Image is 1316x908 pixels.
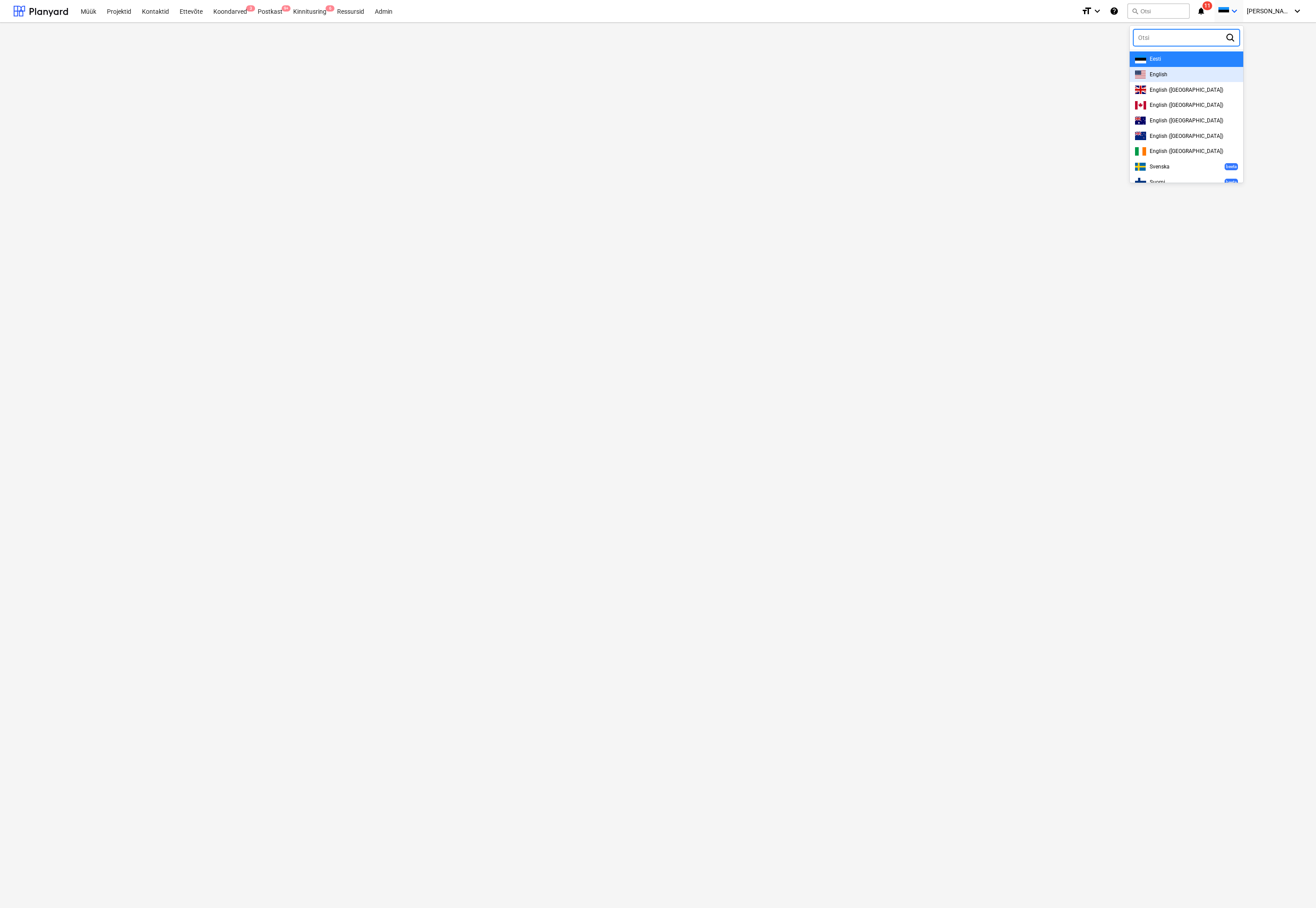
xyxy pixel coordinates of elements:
[1226,179,1237,185] p: beeta
[1150,102,1223,108] span: English ([GEOGRAPHIC_DATA])
[1272,865,1316,908] iframe: Chat Widget
[1150,179,1165,185] span: Suomi
[1150,164,1170,170] span: Svenska
[1226,164,1237,169] p: beeta
[1247,8,1291,15] span: [PERSON_NAME] Toodre
[1150,117,1223,124] span: English ([GEOGRAPHIC_DATA])
[1150,71,1167,78] span: English
[1150,56,1161,62] span: Eesti
[1292,6,1303,16] i: keyboard_arrow_down
[1150,87,1223,93] span: English ([GEOGRAPHIC_DATA])
[1150,148,1223,154] span: English ([GEOGRAPHIC_DATA])
[1150,133,1223,139] span: English ([GEOGRAPHIC_DATA])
